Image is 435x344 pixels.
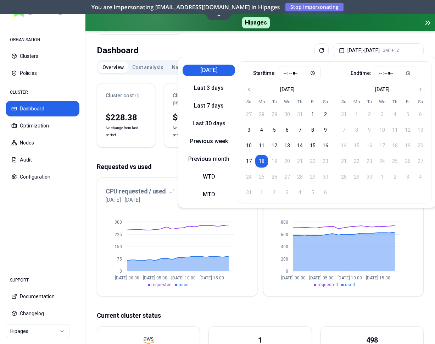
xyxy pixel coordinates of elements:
[242,17,270,28] span: Hipages
[119,269,122,274] tspan: 0
[281,108,294,121] button: 30
[183,65,235,76] button: [DATE]
[255,139,268,152] button: 11
[281,139,294,152] button: 13
[6,48,79,64] button: Clusters
[115,220,122,225] tspan: 300
[268,124,281,136] button: 5
[106,92,146,99] div: Cluster cost
[183,189,235,200] button: MTD
[389,99,401,105] th: Thursday
[164,110,222,147] div: No change from last period
[281,220,288,225] tspan: 800
[6,101,79,116] button: Dashboard
[6,306,79,321] button: Changelog
[97,162,424,172] p: Requested vs used
[128,62,168,73] button: Cost analysis
[200,275,224,280] tspan: [DATE] 15:00
[151,282,172,287] span: requested
[366,275,390,280] tspan: [DATE] 15:00
[168,62,207,73] button: Namespaces
[294,139,306,152] button: 14
[414,99,427,105] th: Saturday
[242,99,255,105] th: Sunday
[183,82,235,94] button: Last 3 days
[375,86,390,93] div: [DATE]
[179,282,189,287] span: used
[281,124,294,136] button: 6
[183,118,235,129] button: Last 30 days
[286,269,288,274] tspan: 0
[351,71,371,76] label: End time:
[6,118,79,133] button: Optimization
[117,257,122,262] tspan: 75
[171,275,196,280] tspan: [DATE] 10:00
[242,139,255,152] button: 10
[98,62,128,73] button: Overview
[97,43,139,58] div: Dashboard
[306,124,319,136] button: 8
[306,139,319,152] button: 15
[363,99,376,105] th: Tuesday
[115,232,122,237] tspan: 225
[338,275,362,280] tspan: [DATE] 10:00
[416,84,425,94] button: Go to next month
[6,152,79,168] button: Audit
[242,108,255,121] button: 27
[6,169,79,185] button: Configuration
[244,84,254,94] button: Go to previous month
[268,108,281,121] button: 29
[173,92,213,106] div: Cluster cost per day
[294,124,306,136] button: 7
[268,99,281,105] th: Tuesday
[115,275,139,280] tspan: [DATE] 00:00
[6,33,79,47] div: ORGANISATION
[376,99,389,105] th: Wednesday
[345,282,355,287] span: used
[242,124,255,136] button: 3
[106,186,166,196] h3: CPU requested / used
[318,282,338,287] span: requested
[383,48,399,53] span: GMT+12
[319,139,332,152] button: 16
[255,155,268,168] button: 18
[319,124,332,136] button: 9
[338,99,350,105] th: Sunday
[306,99,319,105] th: Friday
[255,99,268,105] th: Monday
[401,99,414,105] th: Friday
[255,108,268,121] button: 28
[183,153,235,165] button: Previous month
[115,244,122,249] tspan: 150
[281,257,288,262] tspan: 200
[280,86,295,93] div: [DATE]
[6,85,79,99] div: CLUSTER
[97,311,424,321] p: Current cluster status
[281,232,288,237] tspan: 600
[281,244,288,249] tspan: 400
[281,99,294,105] th: Wednesday
[333,43,424,58] button: [DATE]-[DATE]GMT+12
[281,275,306,280] tspan: [DATE] 00:00
[106,196,140,203] p: [DATE] - [DATE]
[306,108,319,121] button: 1
[143,275,167,280] tspan: [DATE] 05:00
[294,99,306,105] th: Thursday
[242,155,255,168] button: 17
[319,99,332,105] th: Saturday
[183,136,235,147] button: Previous week
[106,112,146,123] div: $228.38
[350,99,363,105] th: Monday
[6,289,79,304] button: Documentation
[6,65,79,81] button: Policies
[319,108,332,121] button: 2
[253,71,276,76] label: Start time:
[97,110,155,147] div: No change from last period
[268,139,281,152] button: 12
[6,135,79,151] button: Nodes
[255,124,268,136] button: 4
[294,108,306,121] button: 31
[183,100,235,111] button: Last 7 days
[6,273,79,287] div: SUPPORT
[183,171,235,182] button: WTD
